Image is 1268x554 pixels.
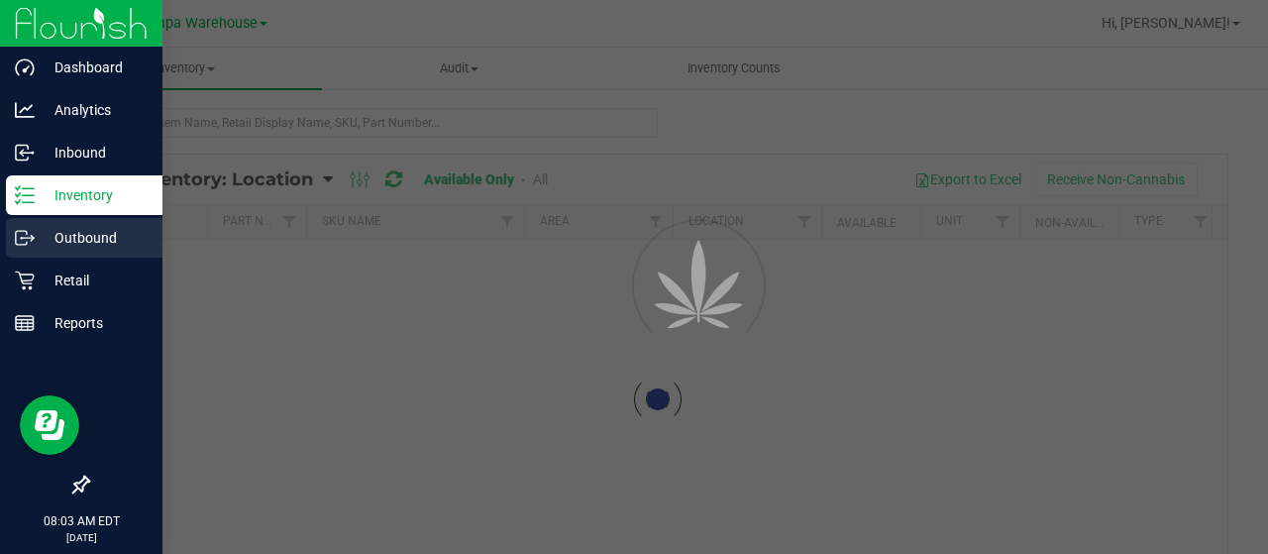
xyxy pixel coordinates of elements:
[35,311,154,335] p: Reports
[35,55,154,79] p: Dashboard
[15,228,35,248] inline-svg: Outbound
[15,57,35,77] inline-svg: Dashboard
[35,183,154,207] p: Inventory
[9,512,154,530] p: 08:03 AM EDT
[15,143,35,163] inline-svg: Inbound
[15,271,35,290] inline-svg: Retail
[9,530,154,545] p: [DATE]
[35,226,154,250] p: Outbound
[35,141,154,165] p: Inbound
[15,185,35,205] inline-svg: Inventory
[35,269,154,292] p: Retail
[15,313,35,333] inline-svg: Reports
[15,100,35,120] inline-svg: Analytics
[20,395,79,455] iframe: Resource center
[35,98,154,122] p: Analytics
